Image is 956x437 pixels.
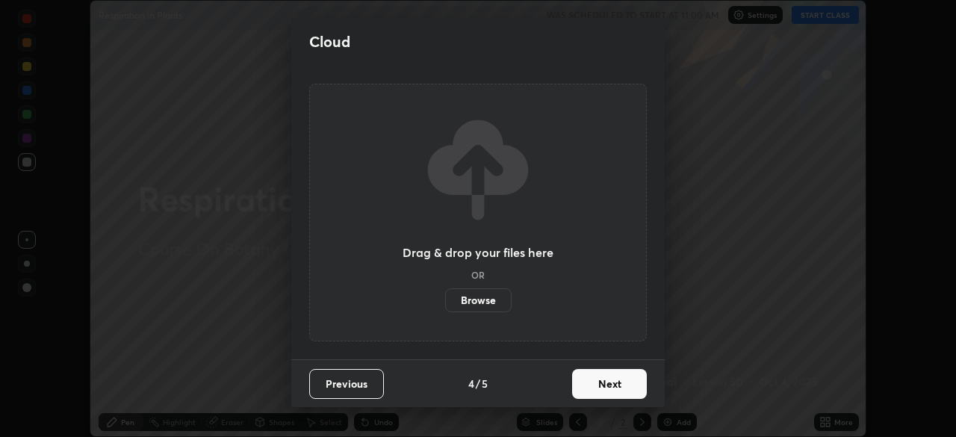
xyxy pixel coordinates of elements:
[468,376,474,391] h4: 4
[471,270,485,279] h5: OR
[309,32,350,52] h2: Cloud
[572,369,647,399] button: Next
[403,247,553,258] h3: Drag & drop your files here
[309,369,384,399] button: Previous
[476,376,480,391] h4: /
[482,376,488,391] h4: 5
